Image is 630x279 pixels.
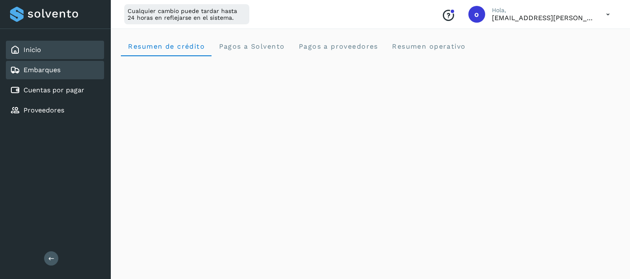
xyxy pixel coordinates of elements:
div: Cuentas por pagar [6,81,104,99]
a: Inicio [24,46,41,54]
div: Proveedores [6,101,104,120]
div: Inicio [6,41,104,59]
span: Resumen operativo [392,42,466,50]
a: Embarques [24,66,60,74]
p: Hola, [492,7,593,14]
div: Cualquier cambio puede tardar hasta 24 horas en reflejarse en el sistema. [124,4,249,24]
span: Pagos a Solvento [218,42,285,50]
a: Cuentas por pagar [24,86,84,94]
span: Resumen de crédito [128,42,205,50]
p: ops.lozano@solvento.mx [492,14,593,22]
a: Proveedores [24,106,64,114]
span: Pagos a proveedores [298,42,378,50]
div: Embarques [6,61,104,79]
